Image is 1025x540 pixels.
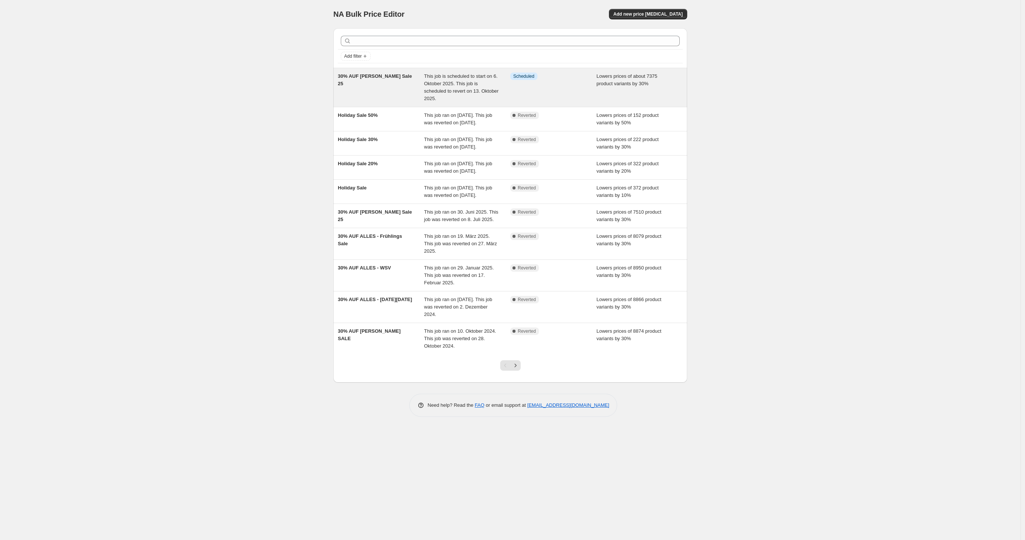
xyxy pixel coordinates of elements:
span: This job ran on [DATE]. This job was reverted on [DATE]. [424,161,492,174]
span: Reverted [518,137,536,143]
span: Reverted [518,297,536,303]
a: [EMAIL_ADDRESS][DOMAIN_NAME] [527,402,609,408]
button: Add new price [MEDICAL_DATA] [609,9,687,19]
span: 30% AUF [PERSON_NAME] SALE [338,328,401,341]
span: Holiday Sale 30% [338,137,378,142]
span: Reverted [518,185,536,191]
span: Lowers prices of 8874 product variants by 30% [597,328,661,341]
span: This job ran on [DATE]. This job was reverted on 2. Dezember 2024. [424,297,492,317]
span: NA Bulk Price Editor [333,10,404,18]
button: Add filter [341,52,371,61]
span: This job ran on 19. März 2025. This job was reverted on 27. März 2025. [424,233,497,254]
button: Next [510,360,521,371]
span: This job ran on 30. Juni 2025. This job was reverted on 8. Juli 2025. [424,209,498,222]
span: Lowers prices of 152 product variants by 50% [597,112,659,125]
span: Lowers prices of 372 product variants by 10% [597,185,659,198]
span: Reverted [518,209,536,215]
span: Lowers prices of 8866 product variants by 30% [597,297,661,310]
span: Reverted [518,112,536,118]
nav: Pagination [500,360,521,371]
span: Scheduled [513,73,534,79]
span: Reverted [518,233,536,239]
span: 30% AUF ALLES - Frühlings Sale [338,233,402,246]
a: FAQ [475,402,485,408]
span: Lowers prices of 7510 product variants by 30% [597,209,661,222]
span: Holiday Sale [338,185,366,191]
span: Lowers prices of about 7375 product variants by 30% [597,73,657,86]
span: Reverted [518,161,536,167]
span: Lowers prices of 8079 product variants by 30% [597,233,661,246]
span: Holiday Sale 20% [338,161,378,166]
span: Need help? Read the [428,402,475,408]
span: This job ran on [DATE]. This job was reverted on [DATE]. [424,137,492,150]
span: Lowers prices of 8950 product variants by 30% [597,265,661,278]
span: Lowers prices of 322 product variants by 20% [597,161,659,174]
span: 30% AUF [PERSON_NAME] Sale 25 [338,73,412,86]
span: Reverted [518,265,536,271]
span: This job ran on [DATE]. This job was reverted on [DATE]. [424,185,492,198]
span: Reverted [518,328,536,334]
span: Add filter [344,53,362,59]
span: 30% AUF [PERSON_NAME] Sale 25 [338,209,412,222]
span: Lowers prices of 222 product variants by 30% [597,137,659,150]
span: This job ran on 10. Oktober 2024. This job was reverted on 28. Oktober 2024. [424,328,496,349]
span: Holiday Sale 50% [338,112,378,118]
span: or email support at [485,402,527,408]
span: This job ran on [DATE]. This job was reverted on [DATE]. [424,112,492,125]
span: This job is scheduled to start on 6. Oktober 2025. This job is scheduled to revert on 13. Oktober... [424,73,499,101]
span: This job ran on 29. Januar 2025. This job was reverted on 17. Februar 2025. [424,265,494,285]
span: Add new price [MEDICAL_DATA] [613,11,683,17]
span: 30% AUF ALLES - WSV [338,265,391,271]
span: 30% AUF ALLES - [DATE][DATE] [338,297,412,302]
